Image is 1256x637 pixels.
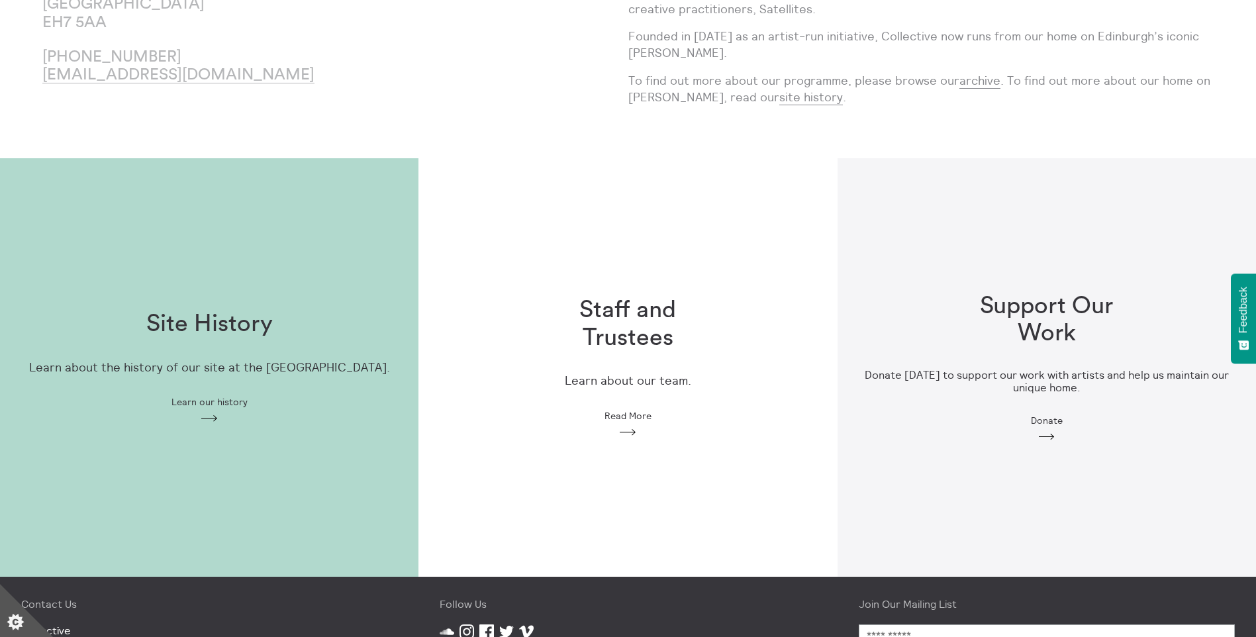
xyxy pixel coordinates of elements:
[1031,415,1063,426] span: Donate
[859,598,1235,610] h4: Join Our Mailing List
[21,598,397,610] h4: Contact Us
[146,311,273,338] h1: Site History
[628,72,1214,105] p: To find out more about our programme, please browse our . To find out more about our home on [PER...
[959,73,1000,89] a: archive
[859,369,1235,394] h3: Donate [DATE] to support our work with artists and help us maintain our unique home.
[779,89,843,105] a: site history
[42,48,335,85] p: [PHONE_NUMBER]
[1231,273,1256,364] button: Feedback - Show survey
[543,297,712,352] h1: Staff and Trustees
[604,411,652,421] span: Read More
[1237,287,1249,333] span: Feedback
[962,293,1132,348] h1: Support Our Work
[29,361,390,375] p: Learn about the history of our site at the [GEOGRAPHIC_DATA].
[565,374,691,388] p: Learn about our team.
[171,397,248,407] span: Learn our history
[42,67,314,83] a: [EMAIL_ADDRESS][DOMAIN_NAME]
[628,28,1214,61] p: Founded in [DATE] as an artist-run initiative, Collective now runs from our home on Edinburgh’s i...
[440,598,816,610] h4: Follow Us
